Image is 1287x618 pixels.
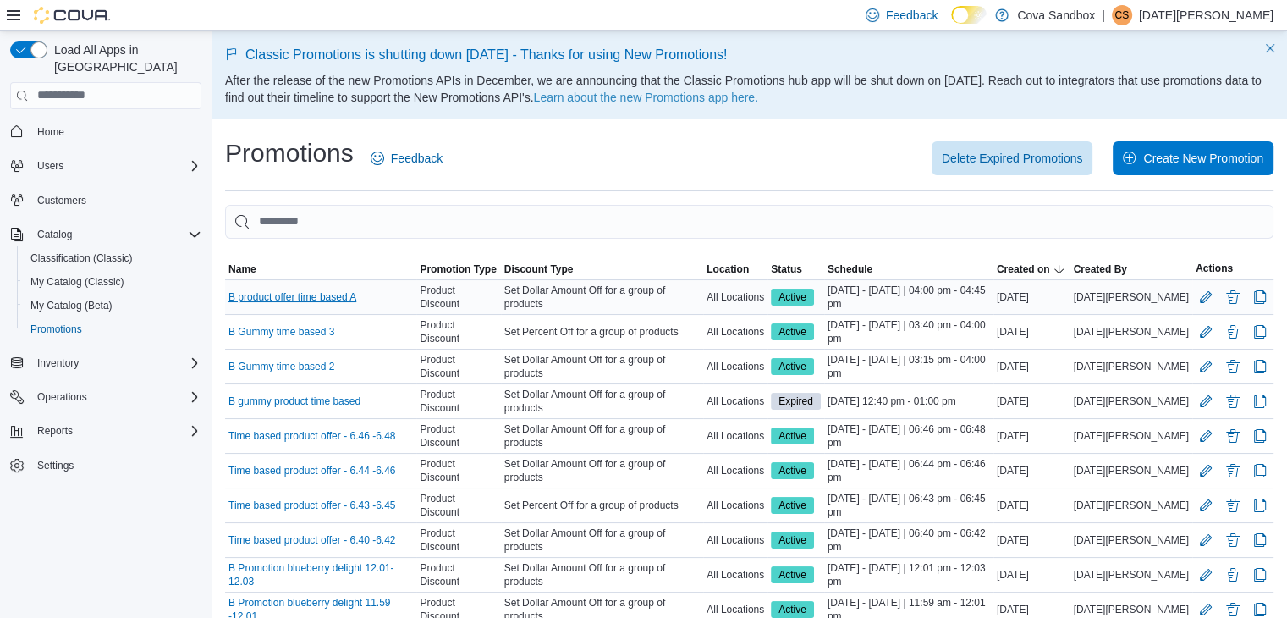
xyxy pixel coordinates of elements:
span: All Locations [707,603,764,616]
span: Feedback [886,7,938,24]
span: Create New Promotion [1143,150,1263,167]
div: Chaitra Shivanand [1112,5,1132,25]
a: Time based product offer - 6.46 -6.48 [228,429,395,443]
span: Discount Type [504,262,574,276]
button: Promotion Type [416,259,500,279]
span: [DATE][PERSON_NAME] [1073,325,1188,339]
span: All Locations [707,360,764,373]
span: Expired [778,394,813,409]
span: Active [771,358,814,375]
p: After the release of the new Promotions APIs in December, we are announcing that the Classic Prom... [225,72,1273,106]
button: Users [3,154,208,178]
span: Promotions [24,319,201,339]
span: [DATE][PERSON_NAME] [1073,395,1188,408]
span: My Catalog (Classic) [30,275,124,289]
span: Schedule [828,262,872,276]
span: Home [30,121,201,142]
span: Product Discount [420,527,497,554]
img: Cova [34,7,110,24]
div: Set Dollar Amount Off for a group of products [501,558,703,592]
button: Delete Promotion [1223,565,1243,585]
span: Dark Mode [951,24,952,25]
span: [DATE] 12:40 pm - 01:00 pm [828,395,956,408]
span: My Catalog (Beta) [24,295,201,316]
p: [DATE][PERSON_NAME] [1139,5,1273,25]
button: Delete Promotion [1223,495,1243,516]
button: Promotions [17,317,208,341]
button: Clone Promotion [1250,426,1270,446]
a: B gummy product time based [228,395,360,408]
span: Settings [37,459,74,472]
span: Created on [997,262,1050,276]
button: Delete Promotion [1223,322,1243,342]
button: Clone Promotion [1250,322,1270,342]
span: Reports [30,421,201,441]
h1: Promotions [225,136,354,170]
a: Learn about the new Promotions app here. [534,91,758,104]
button: Schedule [824,259,993,279]
button: My Catalog (Beta) [17,294,208,317]
span: Settings [30,455,201,476]
span: Active [771,462,814,479]
button: Location [703,259,767,279]
button: Inventory [3,351,208,375]
span: [DATE][PERSON_NAME] [1073,568,1188,582]
span: Promotion Type [420,262,496,276]
span: Classification (Classic) [30,251,133,265]
button: Edit Promotion [1196,287,1216,307]
button: Status [767,259,824,279]
a: Time based product offer - 6.40 -6.42 [228,533,395,547]
div: [DATE] [993,530,1070,550]
span: Active [771,497,814,514]
span: Active [778,428,806,444]
span: [DATE] - [DATE] | 06:43 pm - 06:45 pm [828,492,990,519]
a: My Catalog (Beta) [24,295,119,316]
span: Active [778,532,806,548]
button: Clone Promotion [1250,565,1270,585]
span: All Locations [707,464,764,477]
button: Edit Promotion [1196,426,1216,446]
span: Classification (Classic) [24,248,201,268]
span: Active [778,602,806,617]
button: Home [3,119,208,144]
a: Settings [30,455,80,476]
button: Clone Promotion [1250,391,1270,411]
span: [DATE] - [DATE] | 03:40 pm - 04:00 pm [828,318,990,345]
span: Active [771,323,814,340]
div: [DATE] [993,391,1070,411]
span: Location [707,262,749,276]
span: [DATE][PERSON_NAME] [1073,290,1188,304]
span: Load All Apps in [GEOGRAPHIC_DATA] [47,41,201,75]
span: [DATE] - [DATE] | 04:00 pm - 04:45 pm [828,284,990,311]
span: Product Discount [420,318,497,345]
button: Edit Promotion [1196,322,1216,342]
div: Set Dollar Amount Off for a group of products [501,523,703,557]
span: Operations [30,387,201,407]
span: All Locations [707,395,764,408]
a: Classification (Classic) [24,248,140,268]
span: Created By [1073,262,1126,276]
span: Operations [37,390,87,404]
button: Operations [30,387,94,407]
button: Settings [3,453,208,477]
button: Catalog [3,223,208,246]
input: This is a search bar. As you type, the results lower in the page will automatically filter. [225,205,1273,239]
span: Actions [1196,262,1233,275]
p: | [1102,5,1105,25]
span: Reports [37,424,73,438]
button: Edit Promotion [1196,356,1216,377]
span: Promotions [30,323,82,336]
button: Edit Promotion [1196,495,1216,516]
span: Active [778,290,806,305]
button: Created By [1070,259,1191,279]
button: Catalog [30,224,79,245]
span: [DATE] - [DATE] | 06:40 pm - 06:42 pm [828,527,990,554]
span: Expired [771,393,821,410]
div: [DATE] [993,287,1070,307]
span: [DATE][PERSON_NAME] [1073,533,1188,547]
span: Active [778,324,806,339]
button: Clone Promotion [1250,287,1270,307]
button: Create New Promotion [1113,141,1273,175]
span: All Locations [707,290,764,304]
span: Active [771,566,814,583]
